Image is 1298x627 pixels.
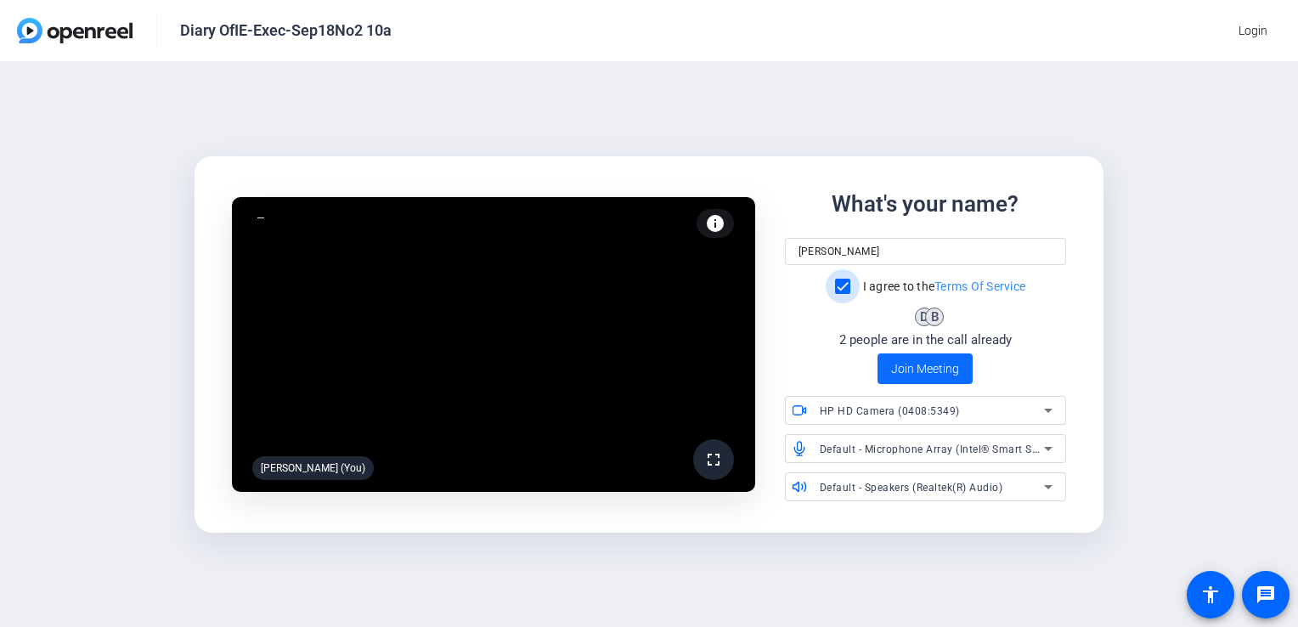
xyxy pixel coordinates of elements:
[878,353,973,384] button: Join Meeting
[925,308,944,326] div: B
[180,20,392,41] div: Diary OfIE-Exec-Sep18No2 10a
[1200,585,1221,605] mat-icon: accessibility
[891,360,959,378] span: Join Meeting
[820,442,1241,455] span: Default - Microphone Array (Intel® Smart Sound Technology for Digital Microphones)
[820,482,1003,494] span: Default - Speakers (Realtek(R) Audio)
[915,308,934,326] div: D
[934,280,1025,293] a: Terms Of Service
[705,213,725,234] mat-icon: info
[832,188,1019,221] div: What's your name?
[1225,15,1281,46] button: Login
[1256,585,1276,605] mat-icon: message
[17,18,133,43] img: OpenReel logo
[839,330,1012,350] div: 2 people are in the call already
[860,278,1026,295] label: I agree to the
[703,449,724,470] mat-icon: fullscreen
[252,456,374,480] div: [PERSON_NAME] (You)
[799,241,1053,262] input: Your name
[1239,22,1267,40] span: Login
[820,405,960,417] span: HP HD Camera (0408:5349)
